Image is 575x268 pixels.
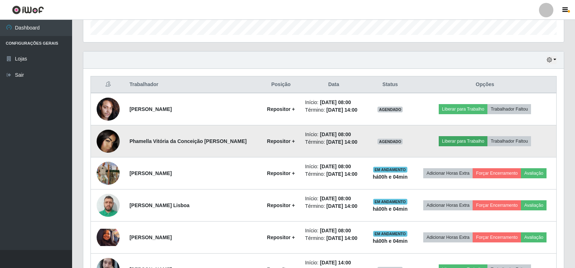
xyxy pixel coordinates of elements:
[473,200,521,210] button: Forçar Encerramento
[521,232,547,242] button: Avaliação
[320,131,351,137] time: [DATE] 08:00
[129,202,189,208] strong: [PERSON_NAME] Lisboa
[129,138,247,144] strong: Phamella Vitória da Conceição [PERSON_NAME]
[423,232,473,242] button: Adicionar Horas Extra
[12,5,44,14] img: CoreUI Logo
[125,76,261,93] th: Trabalhador
[305,106,362,114] li: Término:
[521,200,547,210] button: Avaliação
[521,168,547,178] button: Avaliação
[326,203,357,209] time: [DATE] 14:00
[473,168,521,178] button: Forçar Encerramento
[261,76,301,93] th: Posição
[326,139,357,145] time: [DATE] 14:00
[377,139,403,144] span: AGENDADO
[97,190,120,220] img: 1756517330886.jpeg
[373,174,408,180] strong: há 00 h e 04 min
[305,138,362,146] li: Término:
[97,153,120,194] img: 1749745311179.jpeg
[320,196,351,201] time: [DATE] 08:00
[97,94,120,124] img: 1753013551343.jpeg
[305,99,362,106] li: Início:
[326,235,357,241] time: [DATE] 14:00
[305,195,362,202] li: Início:
[320,164,351,169] time: [DATE] 08:00
[439,136,487,146] button: Liberar para Trabalho
[423,200,473,210] button: Adicionar Horas Extra
[326,171,357,177] time: [DATE] 14:00
[305,259,362,267] li: Início:
[373,238,408,244] strong: há 00 h e 04 min
[305,170,362,178] li: Término:
[423,168,473,178] button: Adicionar Horas Extra
[373,231,407,237] span: EM ANDAMENTO
[373,199,407,205] span: EM ANDAMENTO
[473,232,521,242] button: Forçar Encerramento
[129,170,172,176] strong: [PERSON_NAME]
[305,131,362,138] li: Início:
[267,234,295,240] strong: Repositor +
[367,76,413,93] th: Status
[267,202,295,208] strong: Repositor +
[320,228,351,233] time: [DATE] 08:00
[320,99,351,105] time: [DATE] 08:00
[129,234,172,240] strong: [PERSON_NAME]
[377,107,403,112] span: AGENDADO
[267,170,295,176] strong: Repositor +
[305,227,362,234] li: Início:
[439,104,487,114] button: Liberar para Trabalho
[305,202,362,210] li: Término:
[413,76,556,93] th: Opções
[487,104,531,114] button: Trabalhador Faltou
[97,229,120,246] img: 1756663906828.jpeg
[301,76,367,93] th: Data
[129,106,172,112] strong: [PERSON_NAME]
[487,136,531,146] button: Trabalhador Faltou
[305,163,362,170] li: Início:
[97,130,120,153] img: 1749149252498.jpeg
[320,260,351,265] time: [DATE] 14:00
[373,206,408,212] strong: há 00 h e 04 min
[305,234,362,242] li: Término:
[267,106,295,112] strong: Repositor +
[326,107,357,113] time: [DATE] 14:00
[373,167,407,173] span: EM ANDAMENTO
[267,138,295,144] strong: Repositor +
